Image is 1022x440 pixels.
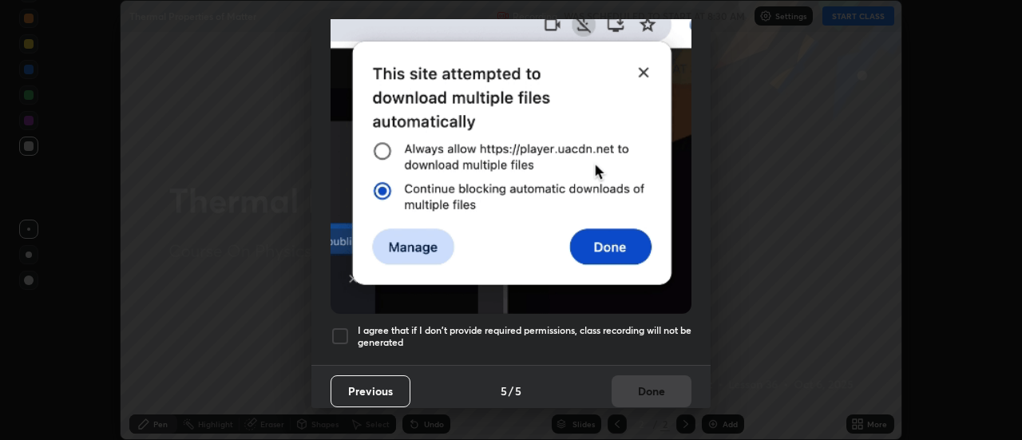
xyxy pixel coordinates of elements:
[501,383,507,399] h4: 5
[331,375,410,407] button: Previous
[515,383,521,399] h4: 5
[358,324,691,349] h5: I agree that if I don't provide required permissions, class recording will not be generated
[509,383,513,399] h4: /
